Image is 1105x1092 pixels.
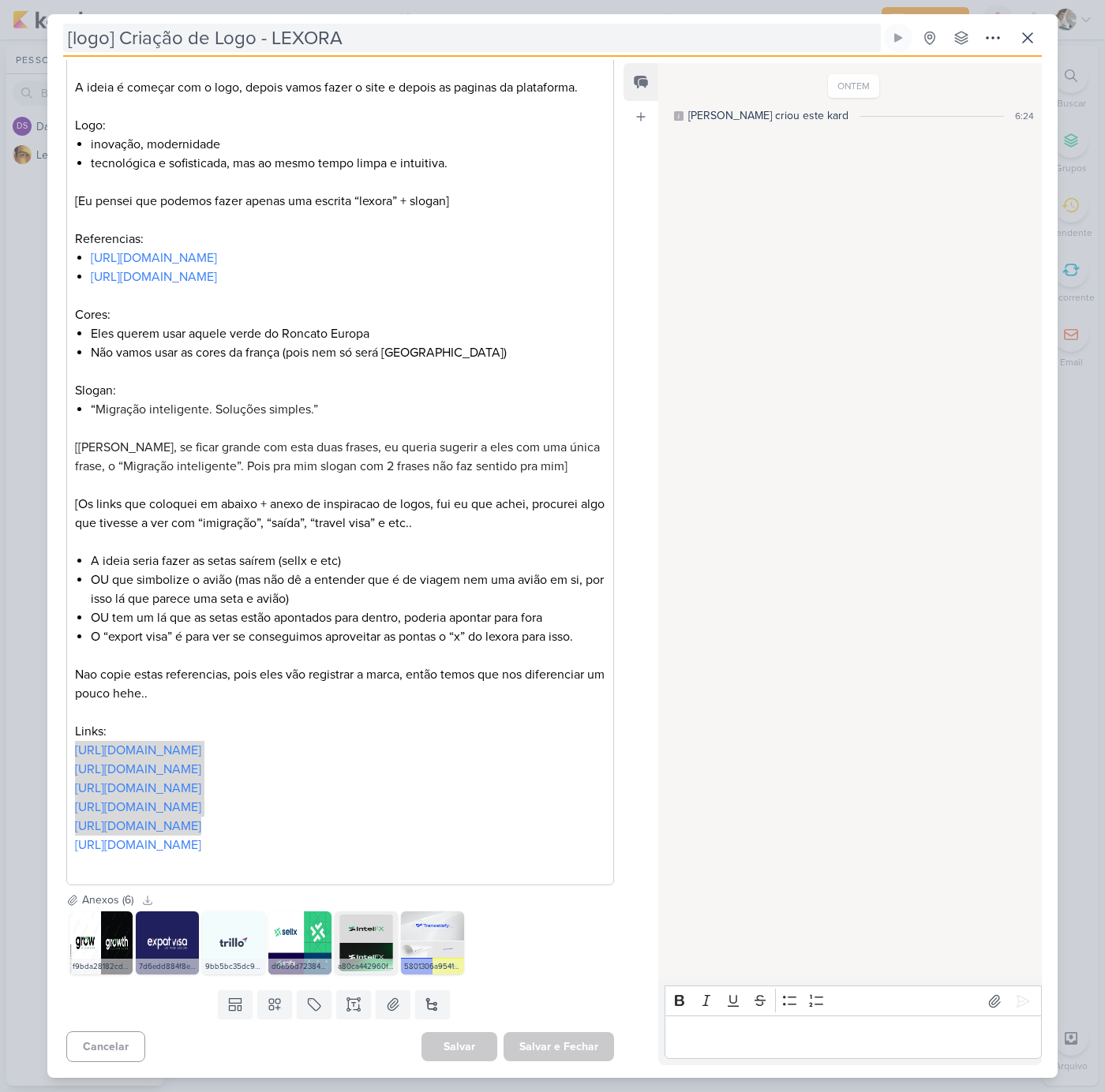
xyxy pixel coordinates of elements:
div: [PERSON_NAME] criou este kard [688,107,848,124]
li: tecnológica e sofisticada, mas ao mesmo tempo limpa e intuitiva. [91,154,605,173]
div: f9bda28182cd16e075301b51e67ddf33.jpg [69,959,133,974]
li: A ideia seria fazer as setas saírem (sellx e etc) [91,552,605,570]
li: Não vamos usar as cores da frança (pois nem só será [GEOGRAPHIC_DATA]) [91,343,605,362]
div: 6:24 [1015,109,1034,123]
img: IfzwlcPuSXB4aOlpFo6tQaLnq1P5FMt4e0FGMRls.jpg [202,911,265,974]
li: “ [91,400,605,419]
img: zm031ZpjRSTJzjZYiLstxBf7rVjJc765feeaZH0g.jpg [69,911,133,974]
span: Migração inteligente. Soluções simples.” [96,402,318,417]
li: OU que simbolize o avião (mas não dê a entender que é de viagem nem uma avião em si, por isso lá ... [91,570,605,608]
div: a80ca442960f3bb6331cf883bf745f86.jpg [335,959,398,974]
img: 2Hb9mJUA9aCCE5wkWSM4GL4bnOjo6tyeLU7BOBUS.jpg [136,911,199,974]
button: Cancelar [66,1031,145,1062]
p: A ideia é começar com o logo, depois vamos fazer o site e depois as paginas da plataforma. [75,78,605,97]
a: [URL][DOMAIN_NAME] [75,837,201,853]
div: Editor editing area: main [665,1015,1042,1059]
input: Kard Sem Título [63,24,881,52]
span: [[PERSON_NAME], se ficar grande com esta duas frases, eu queria sugerir a eles com uma única fras... [75,439,600,474]
p: Links: [75,722,605,741]
a: [URL][DOMAIN_NAME] [75,818,201,834]
a: [URL][DOMAIN_NAME] [75,799,201,815]
li: Eles querem usar aquele verde do Roncato Europa [91,324,605,343]
img: 5yoYpHa5AeZrDyQQTdg79IP3MHyP514kRtb01kbi.jpg [335,911,398,974]
img: N2i4eMxCNbukIHj1LDiiVv6jdUOwClTDMWY4W7AX.jpg [268,911,331,974]
p: Slogan: [75,381,605,400]
div: 9bb5bc35dc903ccb440ec9eb9df46204.jpg [202,959,265,974]
li: O “export visa” é para ver se conseguimos aproveitar as pontas o “x” do lexora para isso. [91,627,605,646]
p: Cores: [75,305,605,324]
div: 7d6edd884f8ed7afcfc251791cf58876.jpg [136,959,199,974]
a: [URL][DOMAIN_NAME] [91,269,217,285]
div: Anexos (6) [82,892,133,908]
div: d6e56d72384350c4da64e7ac66dfe439.jpg [268,959,331,974]
div: Ligar relógio [892,32,905,44]
li: OU tem um lá que as setas estão apontados para dentro, poderia apontar para fora [91,608,605,627]
p: Logo: [75,116,605,135]
p: Nao copie estas referencias, pois eles vão registrar a marca, então temos que nos diferenciar um ... [75,665,605,703]
li: inovação, modernidade [91,135,605,154]
div: Editor toolbar [665,985,1042,1016]
a: [URL][DOMAIN_NAME] [75,761,201,777]
p: [Os links que coloquei em abaixo + anexo de inspiracao de logos, fui eu que achei, procurei algo ... [75,495,605,533]
p: [Eu pensei que podemos fazer apenas uma escrita “lexora” + slogan] [75,192,605,211]
a: [URL][DOMAIN_NAME] [75,780,201,796]
a: [URL][DOMAIN_NAME] [91,250,217,266]
a: [URL][DOMAIN_NAME] [75,742,201,758]
div: 5801306a954196c43572e16376c3b326.jpg [401,959,464,974]
img: KGxFnBXSp1sWEg8xhKWGv3GH4bY9bHUCdKSDFXW9.jpg [401,911,464,974]
p: Referencias: [75,230,605,249]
